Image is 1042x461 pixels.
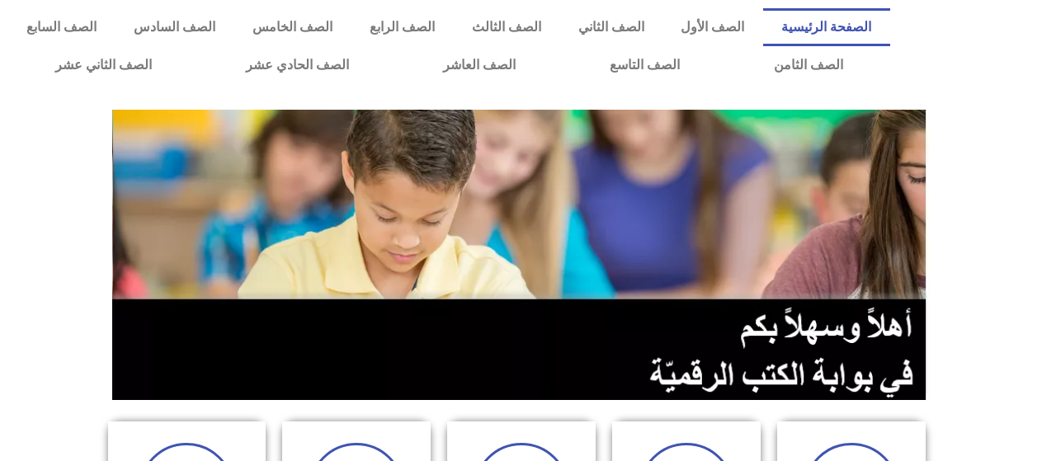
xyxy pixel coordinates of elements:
a: الصف السابع [8,8,116,46]
a: الصف الثاني [559,8,662,46]
a: الصف الرابع [351,8,454,46]
a: الصف السادس [116,8,234,46]
a: الصف الثاني عشر [8,46,199,84]
a: الصف الأول [662,8,763,46]
a: الصف العاشر [396,46,563,84]
a: الصف الثامن [727,46,890,84]
a: الصف الخامس [234,8,351,46]
a: الصف التاسع [563,46,727,84]
a: الصفحة الرئيسية [763,8,890,46]
a: الصف الحادي عشر [199,46,396,84]
a: الصف الثالث [453,8,559,46]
